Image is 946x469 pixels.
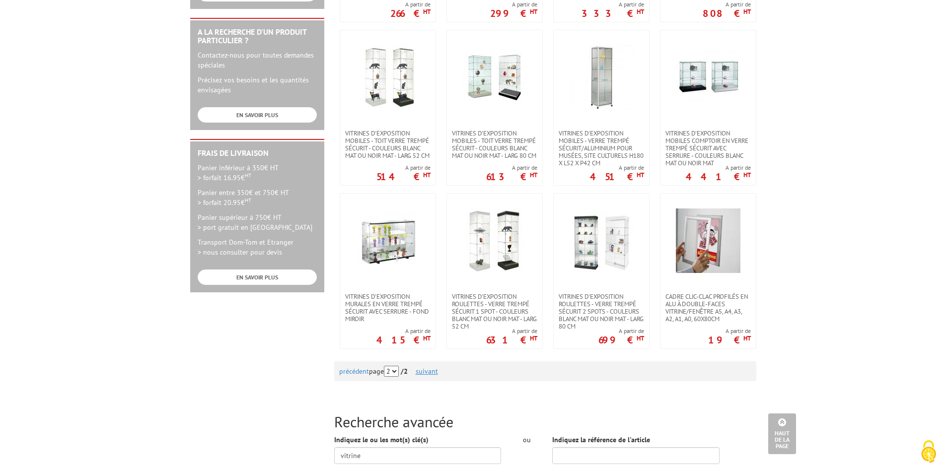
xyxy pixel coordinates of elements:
span: > nous consulter pour devis [198,248,282,257]
a: précédent [339,367,369,376]
span: A partir de [582,0,644,8]
sup: HT [530,7,537,16]
span: A partir de [376,327,431,335]
sup: HT [423,334,431,342]
p: Panier entre 350€ et 750€ HT [198,188,317,207]
a: Vitrines d'exposition mobiles - toit verre trempé sécurit - couleurs blanc mat ou noir mat - larg... [447,130,542,159]
a: Vitrines d'exposition roulettes - verre trempé sécurit 2 spots - couleurs blanc mat ou noir mat -... [554,293,649,330]
span: A partir de [376,164,431,172]
span: A partir de [703,0,751,8]
img: Cookies (fenêtre modale) [916,439,941,464]
span: 2 [404,367,408,376]
sup: HT [245,172,251,179]
span: > port gratuit en [GEOGRAPHIC_DATA] [198,223,312,232]
p: 451 € [590,174,644,180]
p: 699 € [598,337,644,343]
span: A partir de [590,164,644,172]
p: Panier inférieur à 350€ HT [198,163,317,183]
img: Vitrines d'exposition murales en verre trempé sécurit avec serrure - fond miroir [356,208,420,273]
p: 631 € [486,337,537,343]
p: 613 € [486,174,537,180]
sup: HT [530,334,537,342]
a: EN SAVOIR PLUS [198,269,317,285]
p: 415 € [376,337,431,343]
img: Vitrines d'exposition mobiles - toit verre trempé sécurit - couleurs blanc mat ou noir mat - larg... [462,45,527,110]
sup: HT [743,334,751,342]
div: page [339,361,751,381]
sup: HT [530,171,537,179]
p: 514 € [376,174,431,180]
p: 266 € [390,10,431,16]
sup: HT [423,171,431,179]
a: Vitrines d'exposition mobiles - toit verre trempé sécurit - couleurs blanc mat ou noir mat - larg... [340,130,436,159]
span: Cadre clic-clac profilés en alu à double-faces Vitrine/fenêtre A5, A4, A3, A2, A1, A0, 60x80cm [665,293,751,323]
span: A partir de [598,327,644,335]
span: Vitrines d'exposition mobiles - toit verre trempé sécurit - couleurs blanc mat ou noir mat - larg... [452,130,537,159]
span: A partir de [390,0,431,8]
sup: HT [245,197,251,203]
p: 808 € [703,10,751,16]
img: Vitrines d'exposition roulettes - verre trempé sécurit 2 spots - couleurs blanc mat ou noir mat -... [569,208,634,273]
a: Vitrines d'exposition mobiles comptoir en verre trempé sécurit avec serrure - couleurs blanc mat ... [660,130,756,167]
a: Vitrines d'exposition murales en verre trempé sécurit avec serrure - fond miroir [340,293,436,323]
span: Vitrines d'exposition mobiles comptoir en verre trempé sécurit avec serrure - couleurs blanc mat ... [665,130,751,167]
sup: HT [637,334,644,342]
span: Vitrines d'exposition murales en verre trempé sécurit avec serrure - fond miroir [345,293,431,323]
img: Vitrines d'exposition mobiles - toit verre trempé sécurit - couleurs blanc mat ou noir mat - larg... [356,45,420,110]
p: Panier supérieur à 750€ HT [198,212,317,232]
a: Vitrines d'exposition mobiles - verre trempé sécurit/aluminium pour musées, site culturels H180 X... [554,130,649,167]
span: Vitrines d'exposition mobiles - toit verre trempé sécurit - couleurs blanc mat ou noir mat - larg... [345,130,431,159]
span: > forfait 20.95€ [198,198,251,207]
strong: / [401,367,414,376]
p: Contactez-nous pour toutes demandes spéciales [198,50,317,70]
p: 333 € [582,10,644,16]
a: Haut de la page [768,413,796,454]
img: Vitrines d'exposition roulettes - verre trempé sécurit 1 spot - couleurs blanc mat ou noir mat - ... [462,208,527,273]
span: A partir de [490,0,537,8]
sup: HT [743,7,751,16]
sup: HT [423,7,431,16]
img: Cadre clic-clac profilés en alu à double-faces Vitrine/fenêtre A5, A4, A3, A2, A1, A0, 60x80cm [676,208,740,273]
button: Cookies (fenêtre modale) [911,435,946,469]
span: A partir de [486,164,537,172]
sup: HT [637,171,644,179]
a: Cadre clic-clac profilés en alu à double-faces Vitrine/fenêtre A5, A4, A3, A2, A1, A0, 60x80cm [660,293,756,323]
a: EN SAVOIR PLUS [198,107,317,123]
span: A partir de [486,327,537,335]
h2: Frais de Livraison [198,149,317,158]
p: 299 € [490,10,537,16]
div: ou [516,435,537,445]
span: A partir de [708,327,751,335]
sup: HT [743,171,751,179]
p: Précisez vos besoins et les quantités envisagées [198,75,317,95]
a: Vitrines d'exposition roulettes - verre trempé sécurit 1 spot - couleurs blanc mat ou noir mat - ... [447,293,542,330]
h2: A la recherche d'un produit particulier ? [198,28,317,45]
label: Indiquez la référence de l'article [552,435,650,445]
span: Vitrines d'exposition roulettes - verre trempé sécurit 1 spot - couleurs blanc mat ou noir mat - ... [452,293,537,330]
sup: HT [637,7,644,16]
a: suivant [416,367,438,376]
img: Vitrines d'exposition mobiles comptoir en verre trempé sécurit avec serrure - couleurs blanc mat ... [676,45,740,110]
h2: Recherche avancée [334,413,756,430]
p: Transport Dom-Tom et Etranger [198,237,317,257]
label: Indiquez le ou les mot(s) clé(s) [334,435,429,445]
p: 19 € [708,337,751,343]
span: Vitrines d'exposition mobiles - verre trempé sécurit/aluminium pour musées, site culturels H180 X... [559,130,644,167]
span: A partir de [686,164,751,172]
span: Vitrines d'exposition roulettes - verre trempé sécurit 2 spots - couleurs blanc mat ou noir mat -... [559,293,644,330]
p: 441 € [686,174,751,180]
img: Vitrines d'exposition mobiles - verre trempé sécurit/aluminium pour musées, site culturels H180 X... [569,45,634,110]
span: > forfait 16.95€ [198,173,251,182]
